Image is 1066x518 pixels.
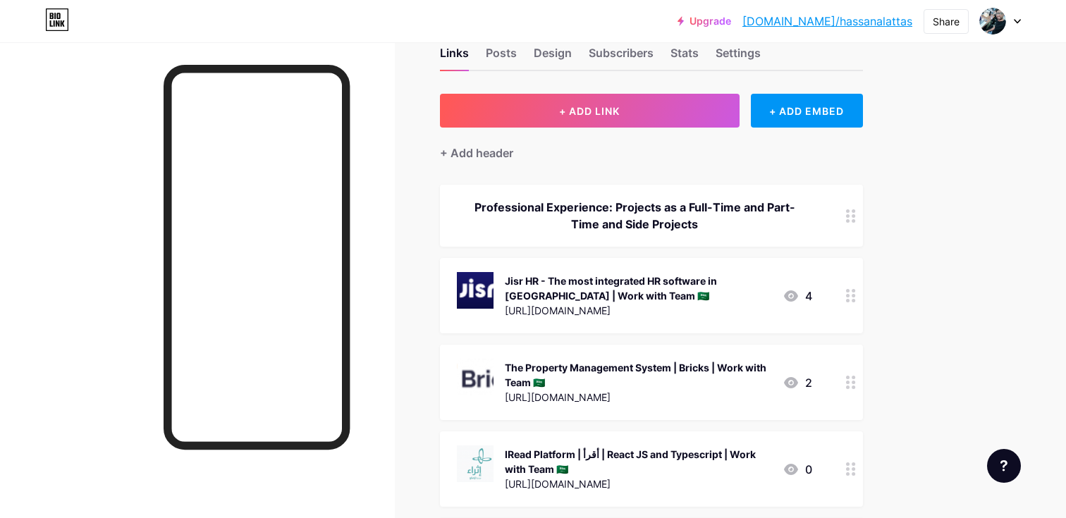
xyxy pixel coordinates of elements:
[440,44,469,70] div: Links
[742,13,912,30] a: [DOMAIN_NAME]/hassanalattas
[783,288,812,304] div: 4
[505,273,771,303] div: Jisr HR - The most integrated HR software in [GEOGRAPHIC_DATA] | Work with Team 🇸🇦
[751,94,863,128] div: + ADD EMBED
[505,360,771,390] div: The Property Management System | Bricks | Work with Team 🇸🇦
[457,199,812,233] div: Professional Experience: Projects as a Full-Time and Part-Time and Side Projects
[933,14,960,29] div: Share
[716,44,761,70] div: Settings
[678,16,731,27] a: Upgrade
[783,374,812,391] div: 2
[457,359,494,395] img: The Property Management System | Bricks | Work with Team 🇸🇦
[589,44,654,70] div: Subscribers
[979,8,1006,35] img: hassanalattas
[440,144,513,161] div: + Add header
[486,44,517,70] div: Posts
[783,461,812,478] div: 0
[559,105,620,117] span: + ADD LINK
[440,94,740,128] button: + ADD LINK
[505,303,771,318] div: [URL][DOMAIN_NAME]
[505,447,771,476] div: IRead Platform | أقرأ | React JS and Typescript | Work with Team 🇸🇦
[457,272,494,309] img: Jisr HR - The most integrated HR software in SA | Work with Team 🇸🇦
[505,390,771,405] div: [URL][DOMAIN_NAME]
[534,44,572,70] div: Design
[457,445,494,482] img: IRead Platform | أقرأ | React JS and Typescript | Work with Team 🇸🇦
[670,44,699,70] div: Stats
[505,476,771,491] div: [URL][DOMAIN_NAME]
